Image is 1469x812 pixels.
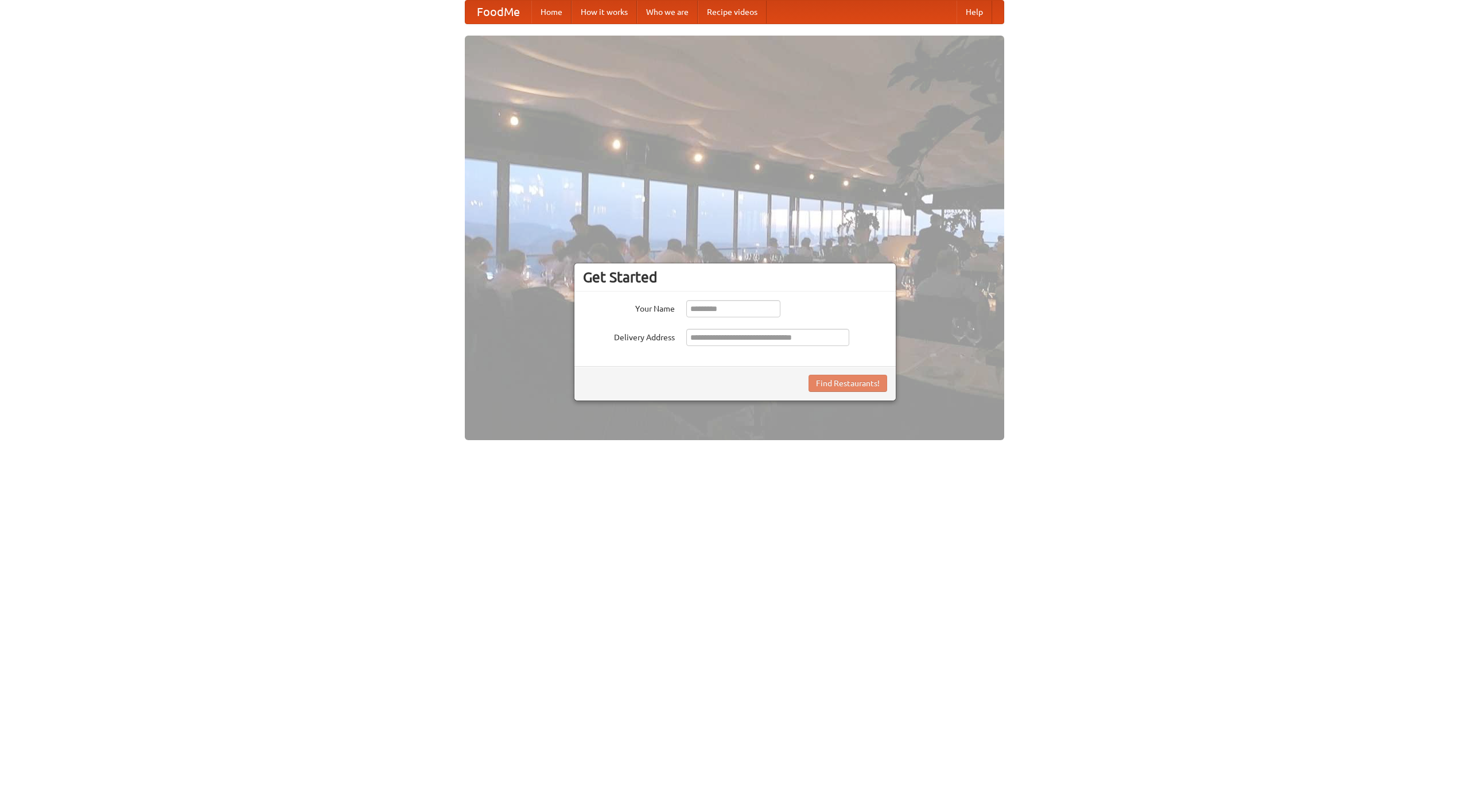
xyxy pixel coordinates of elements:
a: Recipe videos [698,1,767,24]
a: Who we are [637,1,698,24]
a: Home [531,1,572,24]
button: Find Restaurants! [809,375,887,392]
a: How it works [572,1,637,24]
h3: Get Started [583,269,887,286]
a: FoodMe [465,1,531,24]
label: Your Name [583,300,675,314]
a: Help [957,1,992,24]
label: Delivery Address [583,329,675,343]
